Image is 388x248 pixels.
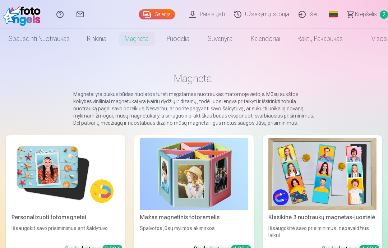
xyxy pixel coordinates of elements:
[158,29,199,49] a: Puodeliai
[11,72,377,85] h1: Magnetai
[9,213,123,222] div: Personalizuoti fotomagnetai
[116,29,158,49] a: Magnetai
[242,29,289,49] a: Kalendoriai
[289,29,351,49] a: Raktų pakabukas
[3,3,44,26] img: /fa2
[265,225,379,239] div: Išsaugokite savo prisiminimus, nepavaldžius laikui
[137,213,251,222] div: Mažas magnetinis fotorėmelis
[78,29,116,49] a: Rinkiniai
[380,10,388,19] span: 2
[199,29,242,49] a: Suvenyrai
[9,225,123,239] div: Išsaugokit savo prisiminimus ant šaldytuvo
[140,138,248,210] img: Mažas magnetinis fotorėmelis
[11,138,120,210] img: Personalizuoti fotomagnetai
[268,138,377,210] img: Klasikinė 3 nuotraukų magnetas-juostelė
[137,225,251,239] div: Spalvotos jūsų mylimos akimirkos
[139,9,175,19] a: Galerija
[265,213,379,222] div: Klasikinė 3 nuotraukų magnetas-juostelė
[355,10,377,19] span: Krepšelis
[73,91,315,127] p: Magnetai yra puikus būdas nuolatos turėti mėgstamas nuotraukas matomoje vietoje. Mūsų aukštos kok...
